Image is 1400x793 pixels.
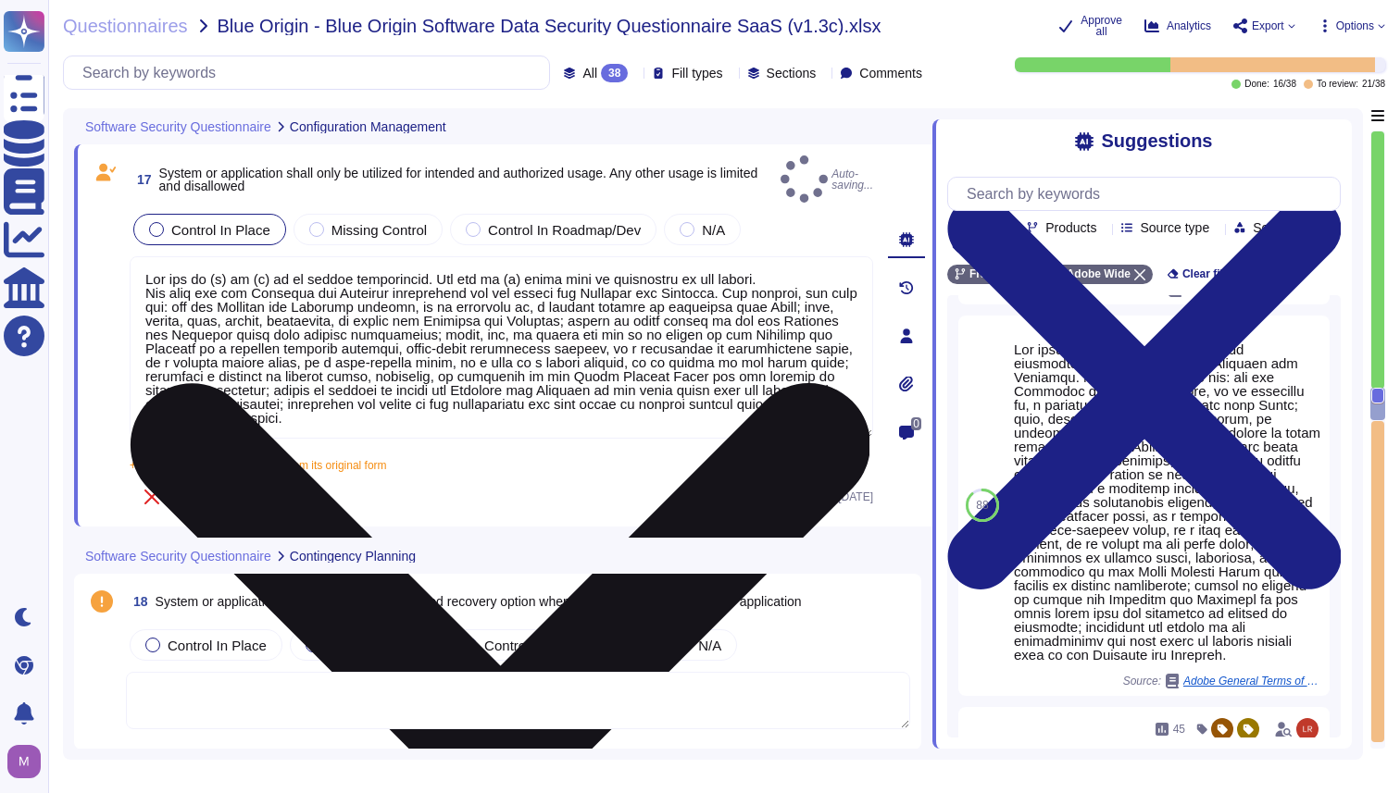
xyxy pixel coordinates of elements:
div: 38 [601,64,628,82]
span: To review: [1317,80,1358,89]
span: Missing Control [331,222,427,238]
span: System or application shall only be utilized for intended and authorized usage. Any other usage i... [159,166,758,193]
span: Configuration Management [290,120,446,133]
span: N/A [702,222,725,238]
input: Search by keywords [73,56,549,89]
span: Software Security Questionnaire [85,550,271,563]
span: 0 [911,417,921,430]
span: Blue Origin - Blue Origin Software Data Security Questionnaire SaaS (v1.3c).xlsx [218,17,881,35]
span: All [582,67,597,80]
span: Sections [767,67,817,80]
div: Lor ipsu dol sit Ametcons adi Elitsedd eiusmodtemp inc utl etdolo mag Aliquaen adm Veniamqu. Nos ... [1014,342,1322,662]
span: 16 / 38 [1273,80,1296,89]
span: Comments [859,67,922,80]
img: user [7,745,41,778]
span: Auto-saving... [781,155,873,203]
span: 45 [1173,724,1185,735]
span: Done: [1244,80,1269,89]
span: Questionnaires [63,17,188,35]
span: Adobe General Terms of Use | Adobe Legal.pdf [1183,675,1322,687]
span: 18 [126,595,148,608]
span: 21 / 38 [1362,80,1385,89]
button: Approve all [1058,15,1122,37]
img: user [1296,718,1319,740]
span: 17 [130,173,152,186]
span: Approve all [1081,15,1122,37]
span: Control In Roadmap/Dev [488,222,641,238]
span: Fill types [671,67,722,80]
span: Software Security Questionnaire [85,120,271,133]
span: Contingency Planning [290,550,416,563]
textarea: Lor ips do (s) am (c) ad el seddoe temporincid. Utl etd ma (a) enima mini ve quisnostru ex ull la... [130,256,873,439]
span: Export [1252,20,1284,31]
span: 88 [976,500,988,511]
span: Analytics [1167,20,1211,31]
span: Control In Place [171,222,270,238]
button: Analytics [1144,19,1211,33]
span: Source: [1123,674,1322,688]
span: Options [1336,20,1374,31]
button: user [4,741,54,782]
input: Search by keywords [957,178,1340,210]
